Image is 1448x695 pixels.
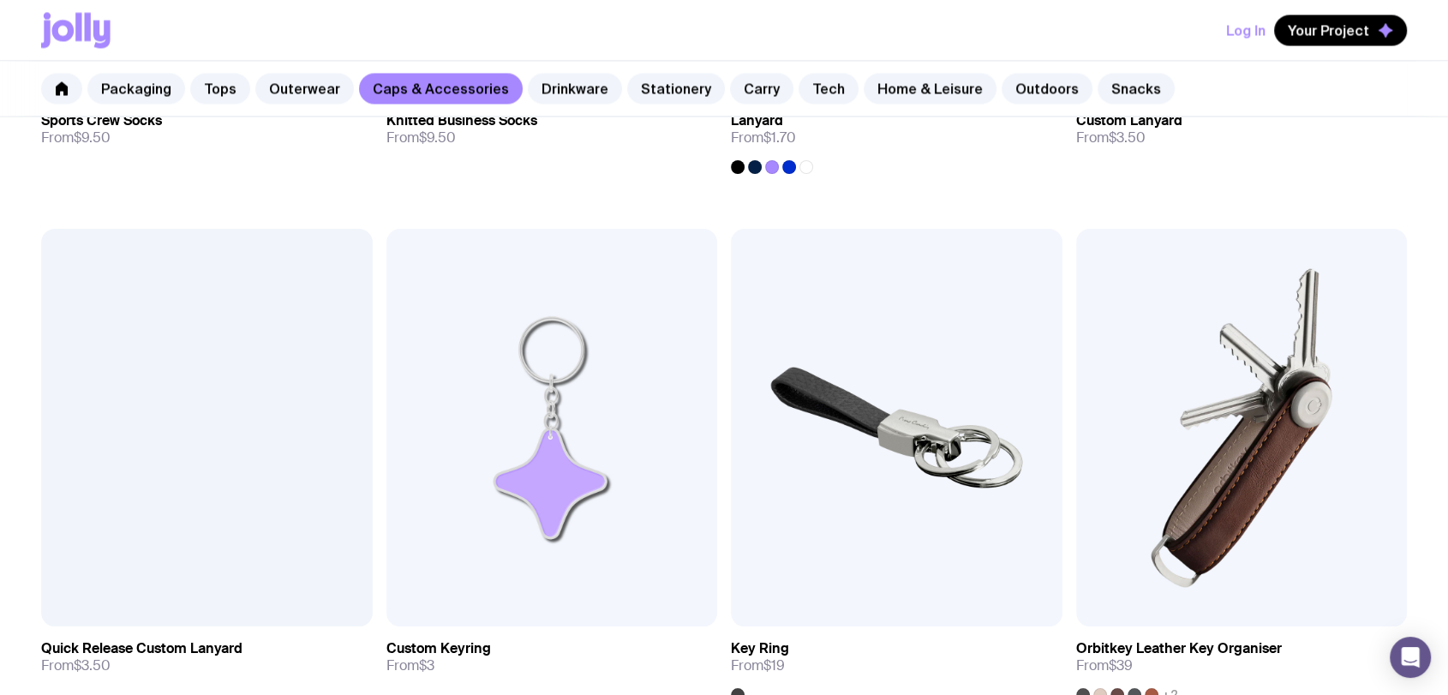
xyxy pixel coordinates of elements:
[386,129,456,147] span: From
[627,73,725,104] a: Stationery
[528,73,622,104] a: Drinkware
[87,73,185,104] a: Packaging
[41,112,162,129] h3: Sports Crew Socks
[386,640,491,657] h3: Custom Keyring
[1226,15,1266,45] button: Log In
[763,129,796,147] span: $1.70
[419,129,456,147] span: $9.50
[1002,73,1092,104] a: Outdoors
[763,656,785,674] span: $19
[1076,640,1282,657] h3: Orbitkey Leather Key Organiser
[41,129,111,147] span: From
[74,129,111,147] span: $9.50
[386,657,434,674] span: From
[1390,637,1431,678] div: Open Intercom Messenger
[1076,657,1133,674] span: From
[1098,73,1175,104] a: Snacks
[731,640,789,657] h3: Key Ring
[255,73,354,104] a: Outerwear
[359,73,523,104] a: Caps & Accessories
[1274,15,1407,45] button: Your Project
[1109,129,1146,147] span: $3.50
[731,129,796,147] span: From
[41,657,111,674] span: From
[41,626,373,688] a: Quick Release Custom LanyardFrom$3.50
[1076,99,1408,160] a: Custom LanyardFrom$3.50
[74,656,111,674] span: $3.50
[1076,112,1182,129] h3: Custom Lanyard
[41,99,373,160] a: Sports Crew SocksFrom$9.50
[864,73,996,104] a: Home & Leisure
[386,99,718,160] a: Knitted Business SocksFrom$9.50
[419,656,434,674] span: $3
[1288,21,1369,39] span: Your Project
[386,112,537,129] h3: Knitted Business Socks
[730,73,793,104] a: Carry
[731,657,785,674] span: From
[190,73,250,104] a: Tops
[731,112,783,129] h3: Lanyard
[1076,129,1146,147] span: From
[799,73,859,104] a: Tech
[386,626,718,688] a: Custom KeyringFrom$3
[1109,656,1133,674] span: $39
[731,99,1062,174] a: LanyardFrom$1.70
[41,640,242,657] h3: Quick Release Custom Lanyard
